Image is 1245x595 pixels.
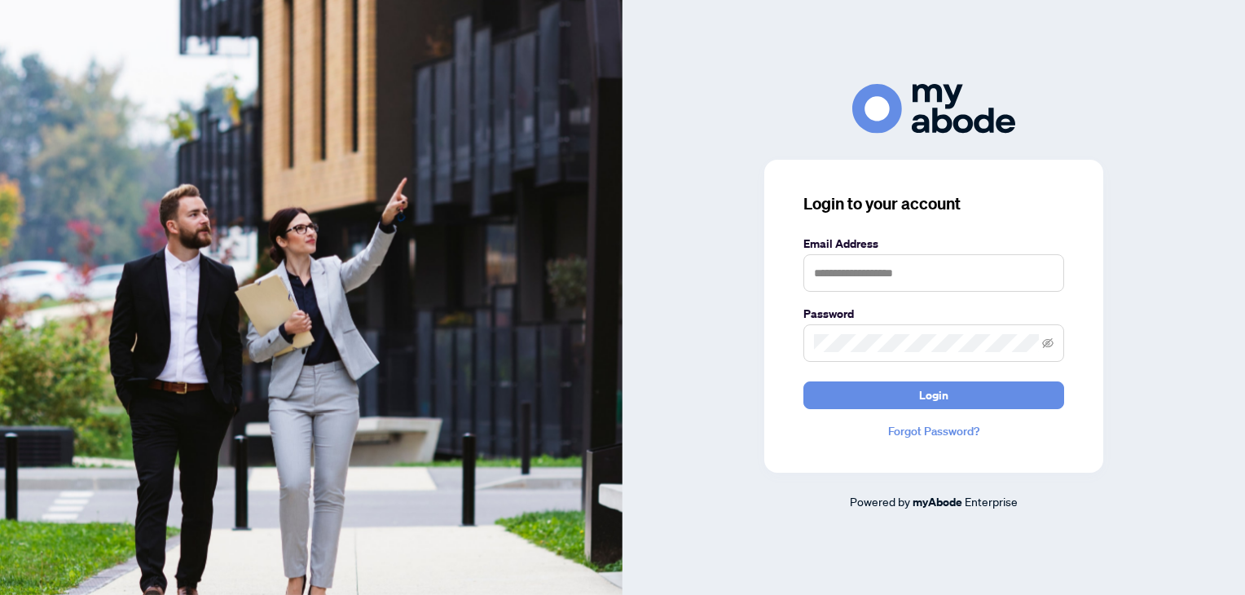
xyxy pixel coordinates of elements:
span: Login [919,382,948,408]
span: Enterprise [965,494,1018,509]
span: eye-invisible [1042,337,1054,349]
span: Powered by [850,494,910,509]
label: Email Address [803,235,1064,253]
a: myAbode [913,493,962,511]
label: Password [803,305,1064,323]
h3: Login to your account [803,192,1064,215]
img: ma-logo [852,84,1015,134]
a: Forgot Password? [803,422,1064,440]
button: Login [803,381,1064,409]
